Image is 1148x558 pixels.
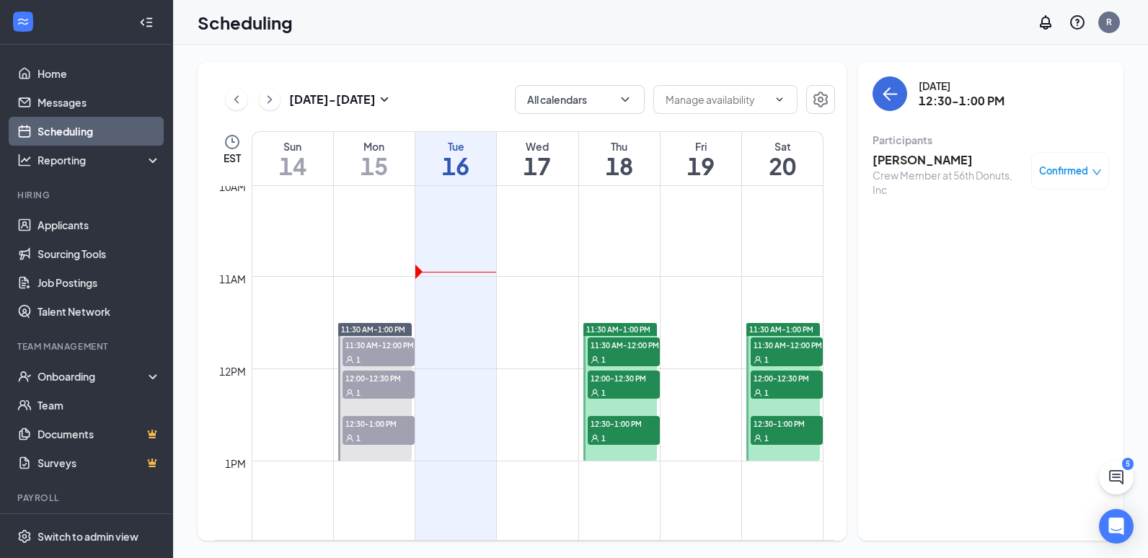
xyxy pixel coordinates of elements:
[216,363,249,379] div: 12pm
[1069,14,1086,31] svg: QuestionInfo
[618,92,632,107] svg: ChevronDown
[415,154,496,178] h1: 16
[919,79,1004,93] div: [DATE]
[764,433,769,443] span: 1
[591,389,599,397] svg: User
[751,416,823,430] span: 12:30-1:00 PM
[591,355,599,364] svg: User
[37,529,138,544] div: Switch to admin view
[873,168,1024,197] div: Crew Member at 56th Donuts, Inc
[229,91,244,108] svg: ChevronLeft
[881,85,898,102] svg: ArrowLeft
[37,117,161,146] a: Scheduling
[754,434,762,443] svg: User
[873,152,1024,168] h3: [PERSON_NAME]
[661,139,741,154] div: Fri
[588,416,660,430] span: 12:30-1:00 PM
[1099,460,1134,495] button: ChatActive
[1106,16,1112,28] div: R
[764,355,769,365] span: 1
[497,139,578,154] div: Wed
[17,340,158,353] div: Team Management
[224,151,241,165] span: EST
[754,355,762,364] svg: User
[661,154,741,178] h1: 19
[252,139,333,154] div: Sun
[1108,469,1125,486] svg: ChatActive
[262,91,277,108] svg: ChevronRight
[919,93,1004,109] h3: 12:30-1:00 PM
[415,132,496,185] a: September 16, 2025
[222,456,249,471] div: 1pm
[259,89,281,110] button: ChevronRight
[754,389,762,397] svg: User
[497,132,578,185] a: September 17, 2025
[356,355,361,365] span: 1
[666,92,768,107] input: Manage availability
[226,89,247,110] button: ChevronLeft
[515,85,645,114] button: All calendarsChevronDown
[742,154,823,178] h1: 20
[764,388,769,398] span: 1
[774,94,785,105] svg: ChevronDown
[661,132,741,185] a: September 19, 2025
[579,139,660,154] div: Thu
[586,324,650,335] span: 11:30 AM-1:00 PM
[579,154,660,178] h1: 18
[1092,167,1102,177] span: down
[376,91,393,108] svg: SmallChevronDown
[345,434,354,443] svg: User
[588,337,660,352] span: 11:30 AM-12:00 PM
[343,416,415,430] span: 12:30-1:00 PM
[742,132,823,185] a: September 20, 2025
[1099,509,1134,544] div: Open Intercom Messenger
[601,355,606,365] span: 1
[751,371,823,385] span: 12:00-12:30 PM
[37,239,161,268] a: Sourcing Tools
[343,371,415,385] span: 12:00-12:30 PM
[17,153,32,167] svg: Analysis
[37,391,161,420] a: Team
[216,271,249,287] div: 11am
[812,91,829,108] svg: Settings
[17,529,32,544] svg: Settings
[343,337,415,352] span: 11:30 AM-12:00 PM
[356,433,361,443] span: 1
[345,355,354,364] svg: User
[16,14,30,29] svg: WorkstreamLogo
[1039,164,1088,178] span: Confirmed
[17,189,158,201] div: Hiring
[341,324,405,335] span: 11:30 AM-1:00 PM
[873,133,1109,147] div: Participants
[579,132,660,185] a: September 18, 2025
[37,420,161,448] a: DocumentsCrown
[334,132,415,185] a: September 15, 2025
[252,154,333,178] h1: 14
[1037,14,1054,31] svg: Notifications
[289,92,376,107] h3: [DATE] - [DATE]
[37,268,161,297] a: Job Postings
[1122,458,1134,470] div: 5
[806,85,835,114] button: Settings
[356,388,361,398] span: 1
[37,297,161,326] a: Talent Network
[224,133,241,151] svg: Clock
[742,139,823,154] div: Sat
[601,433,606,443] span: 1
[497,154,578,178] h1: 17
[334,154,415,178] h1: 15
[37,59,161,88] a: Home
[37,448,161,477] a: SurveysCrown
[751,337,823,352] span: 11:30 AM-12:00 PM
[37,88,161,117] a: Messages
[198,10,293,35] h1: Scheduling
[17,492,158,504] div: Payroll
[139,15,154,30] svg: Collapse
[749,324,813,335] span: 11:30 AM-1:00 PM
[216,179,249,195] div: 10am
[601,388,606,398] span: 1
[37,153,162,167] div: Reporting
[334,139,415,154] div: Mon
[37,369,149,384] div: Onboarding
